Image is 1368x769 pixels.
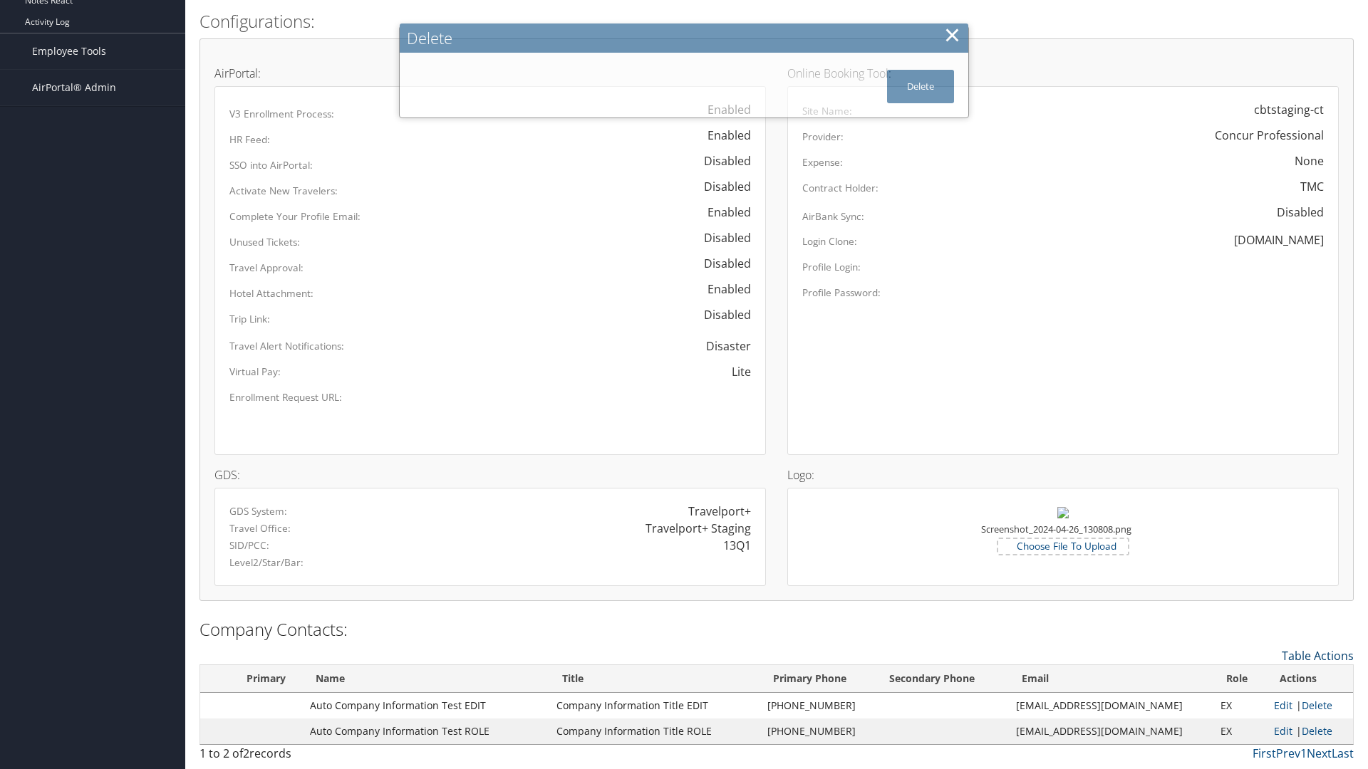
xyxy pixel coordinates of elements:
[1213,693,1267,718] td: EX
[1215,127,1324,144] div: Concur Professional
[1267,718,1353,744] td: |
[693,204,751,221] div: Enabled
[693,101,751,118] div: Enabled
[693,281,751,298] div: Enabled
[690,255,751,272] div: Disabled
[229,261,304,275] label: Travel Approval:
[802,155,843,169] label: Expense:
[214,469,766,481] h4: GDS:
[229,538,269,553] label: SID/PCC:
[688,503,751,520] div: Travelport+
[1057,507,1069,518] img: Screenshot_2024-04-26_130808.png
[1274,699,1292,712] a: Edit
[32,33,106,69] span: Employee Tools
[981,523,1131,550] small: Screenshot_2024-04-26_130808.png
[787,469,1339,481] h4: Logo:
[646,520,751,537] div: Travelport+ Staging
[693,127,751,144] div: Enabled
[199,9,1354,33] h2: Configurations:
[229,339,344,353] label: Travel Alert Notifications:
[1267,693,1353,718] td: |
[1267,665,1353,693] th: Actions
[760,665,876,693] th: Primary Phone
[1263,204,1324,221] div: Disabled
[732,363,751,380] div: Lite
[802,181,879,195] label: Contract Holder:
[407,27,968,49] div: Delete
[229,390,342,404] label: Enrollment Request URL:
[229,504,287,518] label: GDS System:
[1213,665,1267,693] th: Role
[998,539,1128,553] label: Choose File To Upload
[549,693,760,718] td: Company Information Title EDIT
[1009,718,1213,744] td: [EMAIL_ADDRESS][DOMAIN_NAME]
[944,21,960,49] button: ×
[243,746,249,761] span: 2
[229,665,303,693] th: Primary
[1300,746,1307,761] a: 1
[802,260,861,274] label: Profile Login:
[692,331,751,361] span: Disaster
[802,130,844,144] label: Provider:
[229,158,313,172] label: SSO into AirPortal:
[199,745,472,769] div: 1 to 2 of records
[549,718,760,744] td: Company Information Title ROLE
[1300,178,1324,195] div: TMC
[303,665,549,693] th: Name
[303,693,549,718] td: Auto Company Information Test EDIT
[690,178,751,195] div: Disabled
[32,70,116,105] span: AirPortal® Admin
[303,718,549,744] td: Auto Company Information Test ROLE
[1234,231,1324,249] div: [DOMAIN_NAME]
[690,306,751,323] div: Disabled
[802,286,881,300] label: Profile Password:
[229,521,291,535] label: Travel Office:
[723,537,751,554] div: 13Q1
[1009,665,1213,693] th: Email
[229,555,304,570] label: Level2/Star/Bar:
[1213,718,1267,744] td: EX
[1276,746,1300,761] a: Prev
[199,617,1354,642] h2: Company Contacts:
[229,184,338,198] label: Activate New Travelers:
[1254,101,1324,118] div: cbtstaging-ct
[1282,648,1354,664] a: Table Actions
[1253,746,1276,761] a: First
[229,312,270,326] label: Trip Link:
[1302,699,1332,712] a: Delete
[760,693,876,718] td: [PHONE_NUMBER]
[214,68,766,79] h4: AirPortal:
[802,209,864,224] label: AirBank Sync:
[229,235,300,249] label: Unused Tickets:
[1302,724,1332,738] a: Delete
[760,718,876,744] td: [PHONE_NUMBER]
[229,107,334,121] label: V3 Enrollment Process:
[787,68,1339,79] h4: Online Booking Tool:
[229,286,313,300] label: Hotel Attachment:
[229,132,270,147] label: HR Feed:
[887,70,954,103] button: Delete
[1009,693,1213,718] td: [EMAIL_ADDRESS][DOMAIN_NAME]
[1274,724,1292,738] a: Edit
[1307,746,1332,761] a: Next
[690,152,751,169] div: Disabled
[690,229,751,246] div: Disabled
[1332,746,1354,761] a: Last
[1295,152,1324,169] div: None
[802,234,857,249] label: Login Clone:
[876,665,1009,693] th: Secondary Phone
[549,665,760,693] th: Title
[229,365,281,379] label: Virtual Pay:
[229,209,361,224] label: Complete Your Profile Email:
